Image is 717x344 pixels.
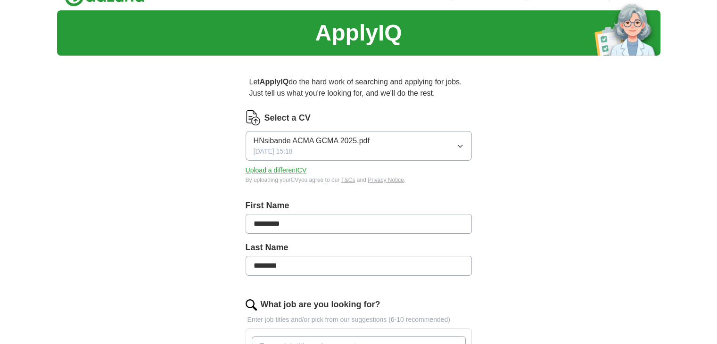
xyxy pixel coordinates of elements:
[261,298,380,311] label: What job are you looking for?
[246,241,472,254] label: Last Name
[246,131,472,161] button: HNsibande ACMA GCMA 2025.pdf[DATE] 15:18
[246,315,472,325] p: Enter job titles and/or pick from our suggestions (6-10 recommended)
[246,110,261,125] img: CV Icon
[254,135,370,147] span: HNsibande ACMA GCMA 2025.pdf
[264,112,311,124] label: Select a CV
[246,73,472,103] p: Let do the hard work of searching and applying for jobs. Just tell us what you're looking for, an...
[368,177,404,183] a: Privacy Notice
[260,78,288,86] strong: ApplyIQ
[246,165,307,175] button: Upload a differentCV
[341,177,355,183] a: T&Cs
[246,299,257,311] img: search.png
[254,147,293,156] span: [DATE] 15:18
[315,16,402,50] h1: ApplyIQ
[246,199,472,212] label: First Name
[246,176,472,184] div: By uploading your CV you agree to our and .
